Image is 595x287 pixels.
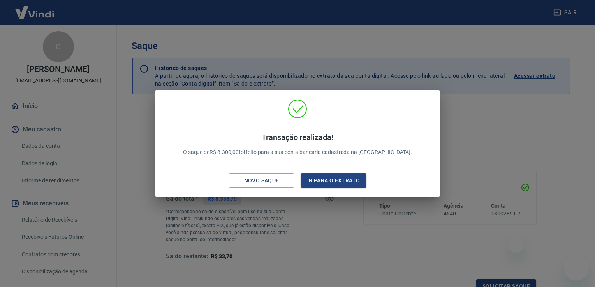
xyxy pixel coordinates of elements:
button: Ir para o extrato [301,173,366,188]
iframe: Botão para abrir a janela de mensagens [564,256,589,281]
iframe: Fechar mensagem [508,237,524,253]
button: Novo saque [229,173,294,188]
h4: Transação realizada! [183,133,412,142]
div: Novo saque [235,176,289,185]
p: O saque de R$ 8.300,00 foi feito para a sua conta bancária cadastrada na [GEOGRAPHIC_DATA]. [183,133,412,156]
